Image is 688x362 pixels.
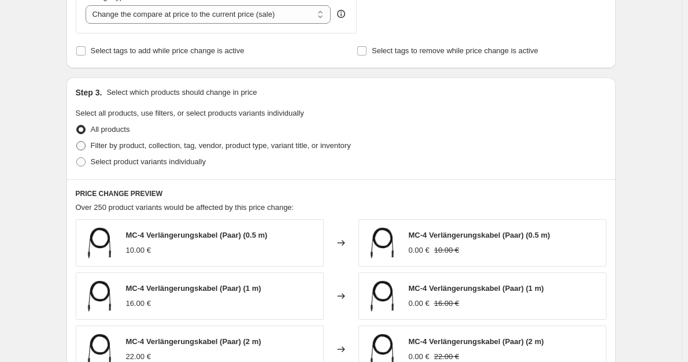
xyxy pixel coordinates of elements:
strike: 10.00 € [434,245,459,256]
span: MC-4 Verlängerungskabel (Paar) (0.5 m) [409,231,550,239]
p: Select which products should change in price [106,87,257,98]
span: Select tags to add while price change is active [91,46,245,55]
span: MC-4 Verlängerungskabel (Paar) (1 m) [409,284,544,293]
img: kabel.3_1_80x.webp [82,226,117,260]
span: Select all products, use filters, or select products variants individually [76,109,304,117]
span: Select product variants individually [91,157,206,166]
img: kabel.3_1_80x.webp [365,279,400,313]
div: 0.00 € [409,298,430,309]
span: MC-4 Verlängerungskabel (Paar) (1 m) [126,284,261,293]
img: kabel.3_1_80x.webp [82,279,117,313]
h2: Step 3. [76,87,102,98]
span: MC-4 Verlängerungskabel (Paar) (2 m) [409,337,544,346]
div: 0.00 € [409,245,430,256]
span: Filter by product, collection, tag, vendor, product type, variant title, or inventory [91,141,351,150]
h6: PRICE CHANGE PREVIEW [76,189,606,198]
span: MC-4 Verlängerungskabel (Paar) (2 m) [126,337,261,346]
img: kabel.3_1_80x.webp [365,226,400,260]
div: help [335,8,347,20]
span: Select tags to remove while price change is active [372,46,538,55]
div: 10.00 € [126,245,151,256]
strike: 16.00 € [434,298,459,309]
span: Over 250 product variants would be affected by this price change: [76,203,294,212]
span: MC-4 Verlängerungskabel (Paar) (0.5 m) [126,231,268,239]
span: All products [91,125,130,134]
div: 16.00 € [126,298,151,309]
